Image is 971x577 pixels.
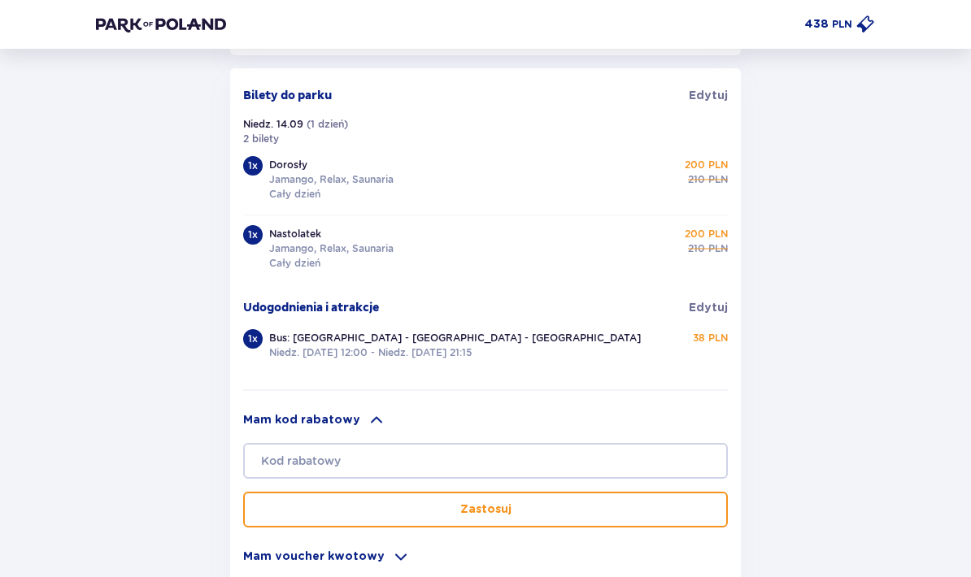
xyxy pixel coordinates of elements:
[243,492,728,527] button: Zastosuj
[269,172,394,187] p: Jamango, Relax, Saunaria
[243,132,279,146] p: 2 bilety
[269,158,307,172] p: Dorosły
[693,331,728,345] p: 38 PLN
[832,17,852,32] p: PLN
[460,501,512,518] p: Zastosuj
[269,187,320,202] p: Cały dzień
[96,16,226,33] img: Park of Poland logo
[689,88,728,104] a: Edytuj
[689,300,728,316] a: Edytuj
[269,241,394,256] p: Jamango, Relax, Saunaria
[243,88,332,104] p: Bilety do parku
[243,156,263,176] div: 1 x
[708,172,728,187] p: PLN
[243,329,263,349] div: 1 x
[688,241,705,256] p: 210
[269,331,641,345] p: Bus: [GEOGRAPHIC_DATA] - [GEOGRAPHIC_DATA] - [GEOGRAPHIC_DATA]
[243,412,360,428] p: Mam kod rabatowy
[688,172,705,187] p: 210
[307,117,348,132] p: ( 1 dzień )
[804,16,829,33] p: 438
[243,549,385,565] p: Mam voucher kwotowy
[269,256,320,271] p: Cały dzień
[708,241,728,256] p: PLN
[243,300,379,316] p: Udogodnienia i atrakcje
[269,227,321,241] p: Nastolatek
[243,225,263,245] div: 1 x
[243,117,303,132] p: Niedz. 14.09
[685,158,728,172] p: 200 PLN
[243,443,728,479] input: Kod rabatowy
[685,227,728,241] p: 200 PLN
[269,345,472,360] p: Niedz. [DATE] 12:00 - Niedz. [DATE] 21:15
